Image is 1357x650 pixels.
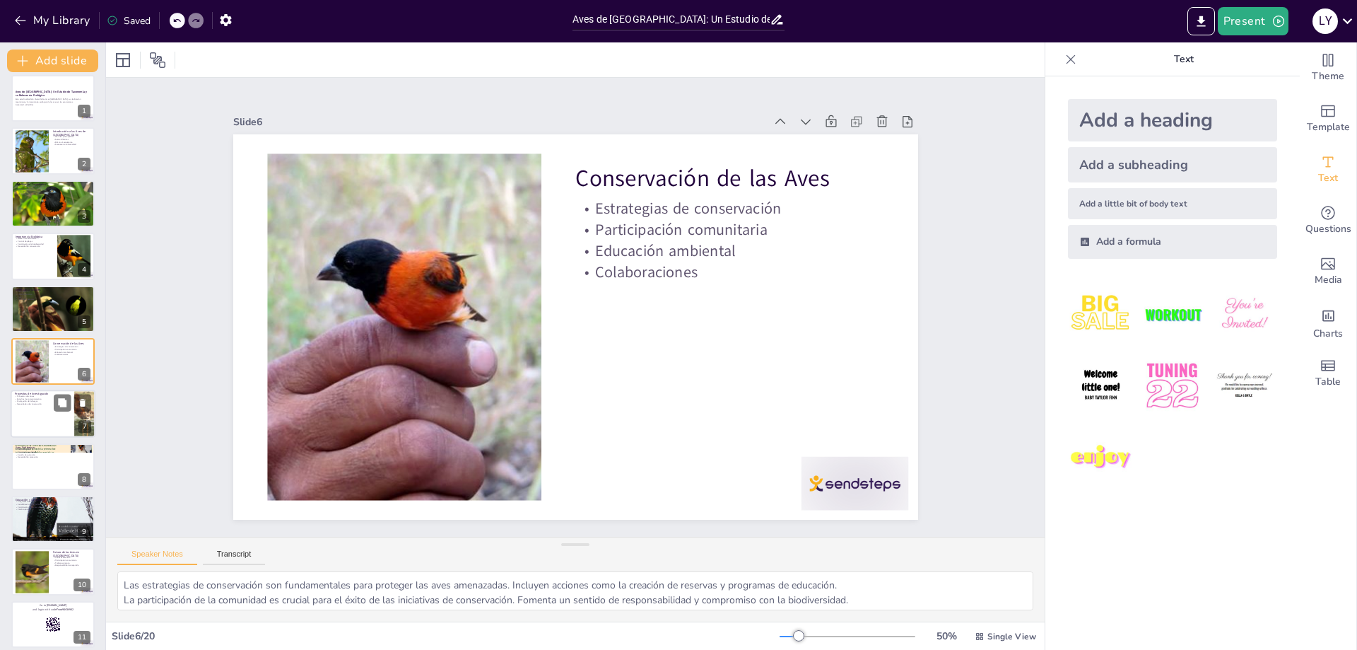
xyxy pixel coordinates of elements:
[929,629,963,643] div: 50 %
[78,158,90,170] div: 2
[16,504,90,506] p: Sensibilización de la población
[1300,195,1356,246] div: Get real-time input from your audience
[15,403,70,406] p: Necesidades de conservación
[16,235,53,239] p: Importancia Ecológica
[572,9,770,30] input: Insert title
[11,548,95,595] div: 10
[16,187,90,190] p: Relación evolutiva
[987,631,1036,642] span: Single View
[78,263,90,276] div: 4
[16,243,53,245] p: Contribución a la biodiversidad
[1315,374,1341,390] span: Table
[1068,425,1134,491] img: 7.jpeg
[1300,348,1356,399] div: Add a table
[16,456,90,459] p: Necesidad de protección
[1307,120,1350,135] span: Template
[112,629,780,643] div: Slide 6 / 20
[74,395,91,412] button: Delete Slide
[78,473,90,486] div: 8
[15,397,70,400] p: Estudios de comportamiento
[16,445,90,449] p: Aves Endémicas
[1068,147,1277,182] div: Add a subheading
[112,49,134,71] div: Layout
[11,443,95,490] div: 8
[16,509,90,511] p: Cambio positivo
[16,290,90,293] p: Deforestación
[11,9,96,32] button: My Library
[1300,93,1356,144] div: Add ready made slides
[53,564,90,567] p: Responsabilidad compartida
[1211,282,1277,347] img: 3.jpeg
[1068,353,1134,419] img: 4.jpeg
[78,210,90,223] div: 3
[53,129,90,137] p: Introducción a las Aves de [GEOGRAPHIC_DATA]
[53,348,90,351] p: Participación comunitaria
[1218,7,1288,35] button: Present
[16,245,53,248] p: Necesidad de conservación
[1139,353,1205,419] img: 5.jpeg
[78,105,90,117] div: 1
[15,395,70,398] p: Proyectos de censos
[54,395,71,412] button: Duplicate Slide
[117,550,197,565] button: Speaker Notes
[1312,8,1338,34] div: L Y
[15,392,70,396] p: Proyectos de Investigación
[16,193,90,196] p: Identificación de especies
[16,451,90,453] p: Importancia ecológica
[53,342,90,346] p: Conservación de las Aves
[16,103,90,106] p: Generated with [URL]
[16,238,53,240] p: Roles en el ecosistema
[16,298,90,301] p: Pérdida de hábitats
[1300,297,1356,348] div: Add charts and graphs
[16,296,90,298] p: Caza
[16,90,87,98] strong: Aves de [GEOGRAPHIC_DATA]: Un Estudio de Taxonomía y su Relevancia Ecológica
[11,496,95,542] div: 9
[11,390,95,439] div: https://cdn.sendsteps.com/images/logo/sendsteps_logo_white.pnghttps://cdn.sendsteps.com/images/lo...
[16,453,90,456] p: Estudio de evolución
[233,115,765,129] div: Slide 6
[53,346,90,349] p: Estrategias de conservación
[1139,282,1205,347] img: 2.jpeg
[11,127,95,174] div: https://cdn.sendsteps.com/images/logo/sendsteps_logo_white.pnghttps://cdn.sendsteps.com/images/lo...
[11,75,95,122] div: https://cdn.sendsteps.com/images/logo/sendsteps_logo_white.pnghttps://cdn.sendsteps.com/images/lo...
[53,351,90,354] p: Educación ambiental
[78,526,90,538] div: 9
[16,448,90,451] p: Especies únicas
[11,233,95,279] div: https://cdn.sendsteps.com/images/logo/sendsteps_logo_white.pnghttps://cdn.sendsteps.com/images/lo...
[11,286,95,332] div: https://cdn.sendsteps.com/images/logo/sendsteps_logo_white.pnghttps://cdn.sendsteps.com/images/lo...
[53,562,90,564] p: Trabajo conjunto
[1305,221,1351,237] span: Questions
[575,198,883,219] p: Estrategias de conservación
[53,550,90,557] p: Futuro de las Aves en [GEOGRAPHIC_DATA]
[16,182,90,187] p: Clasificación Taxonómica
[16,287,90,291] p: Amenazas a las Aves
[11,338,95,385] div: https://cdn.sendsteps.com/images/logo/sendsteps_logo_white.pnghttps://cdn.sendsteps.com/images/lo...
[74,631,90,644] div: 11
[7,50,98,72] button: Add slide
[16,98,90,103] p: Este estudio aborda la diversidad aviar en [GEOGRAPHIC_DATA], su clasificación taxonómica y la im...
[203,550,266,565] button: Transcript
[1312,69,1344,84] span: Theme
[16,608,90,612] p: and login with code
[575,262,883,283] p: Colaboraciones
[1318,170,1338,186] span: Text
[107,14,151,28] div: Saved
[149,52,166,69] span: Position
[575,162,883,194] p: Conservación de las Aves
[1300,42,1356,93] div: Change the overall theme
[16,506,90,509] p: Contribución a la conservación
[16,190,90,193] p: Prioridades de conservación
[53,559,90,562] p: Participación comunitaria
[575,240,883,262] p: Educación ambiental
[1211,353,1277,419] img: 6.jpeg
[16,293,90,296] p: Cambio climático
[1312,7,1338,35] button: L Y
[16,501,90,504] p: Programas educativos
[1187,7,1215,35] button: Export to PowerPoint
[78,368,90,381] div: 6
[1315,272,1342,288] span: Media
[53,135,90,138] p: Más de 1,400 especies
[53,141,90,144] p: Rol en el ecosistema
[16,603,90,608] p: Go to
[1068,99,1277,141] div: Add a heading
